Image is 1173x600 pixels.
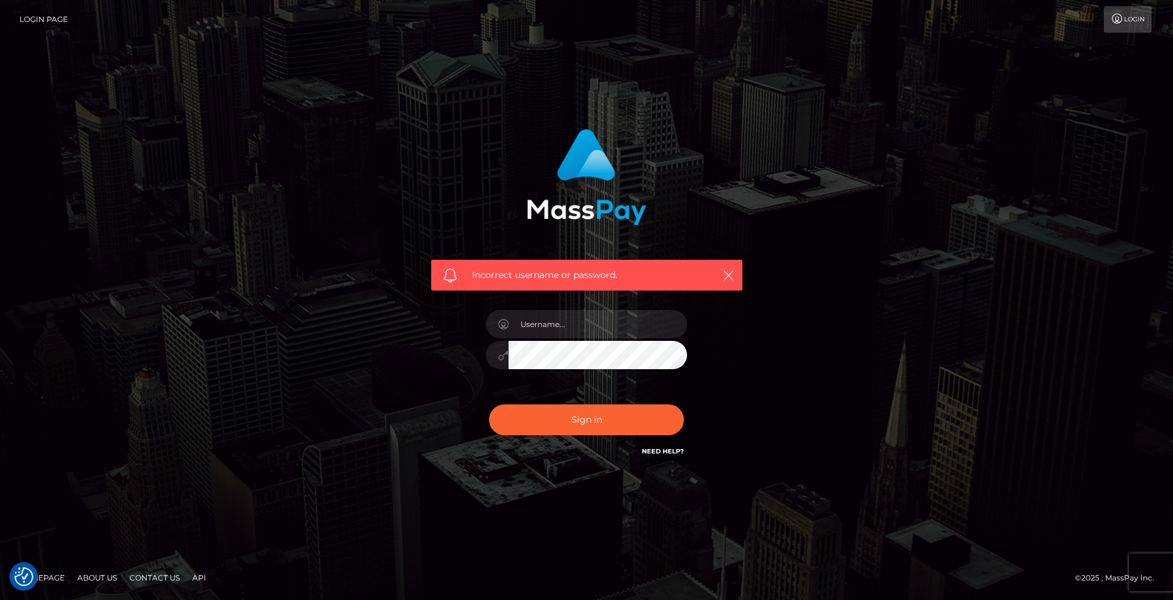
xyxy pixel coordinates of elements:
[187,568,211,587] a: API
[509,310,687,338] input: Username...
[1075,571,1164,585] div: © 2025 , MassPay Inc.
[527,129,646,225] img: MassPay Login
[642,447,684,455] a: Need Help?
[14,567,33,586] img: Revisit consent button
[472,269,702,282] span: Incorrect username or password.
[14,568,70,587] a: Homepage
[1104,6,1152,33] a: Login
[72,568,122,587] a: About Us
[19,6,68,33] a: Login Page
[14,567,33,586] button: Consent Preferences
[124,568,185,587] a: Contact Us
[489,404,684,435] button: Sign in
